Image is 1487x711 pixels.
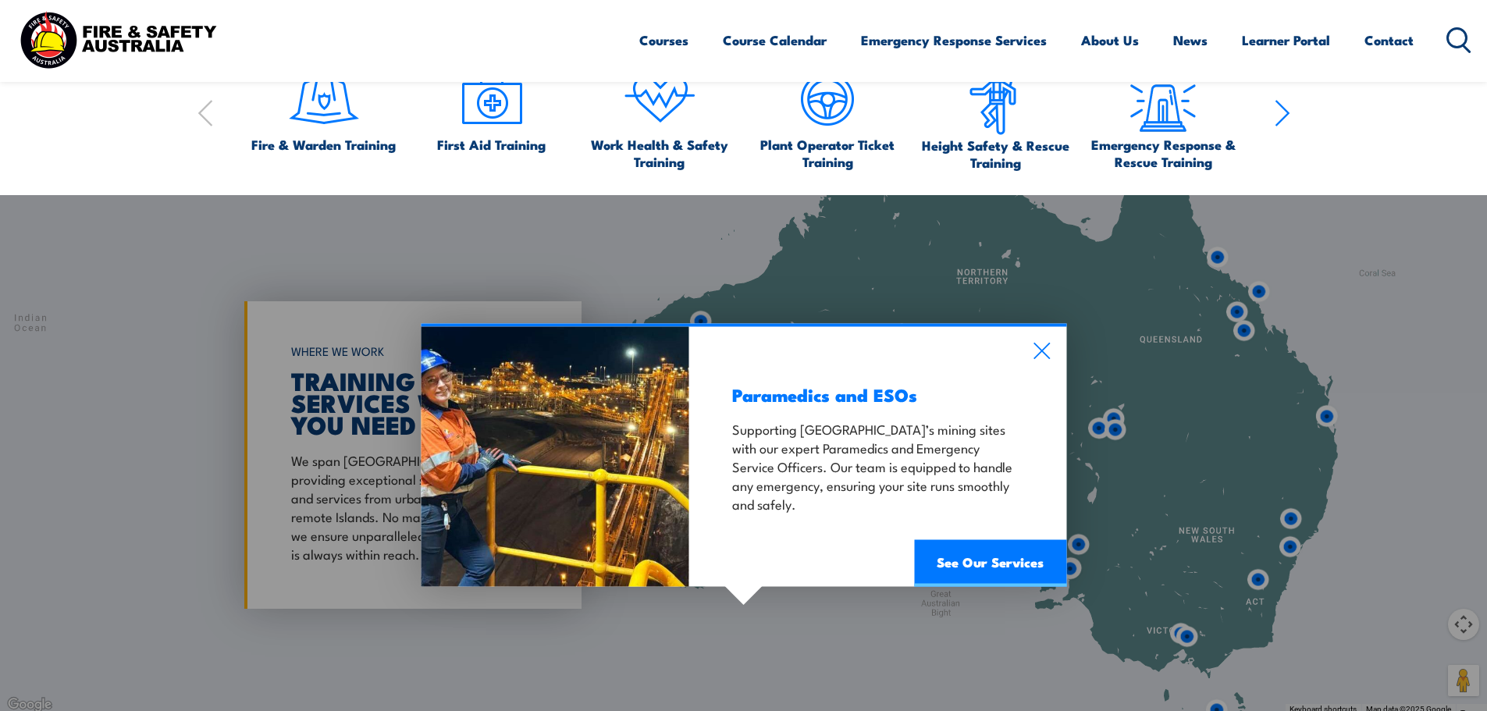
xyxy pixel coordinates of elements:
[723,20,827,61] a: Course Calendar
[751,136,904,170] span: Plant Operator Ticket Training
[861,20,1047,61] a: Emergency Response Services
[732,418,1023,512] p: Supporting [GEOGRAPHIC_DATA]’s mining sites with our expert Paramedics and Emergency Service Offi...
[583,136,736,170] span: Work Health & Safety Training
[1173,20,1208,61] a: News
[1364,20,1414,61] a: Contact
[437,136,546,153] span: First Aid Training
[1126,62,1200,136] img: Emergency Response Icon
[732,385,1023,403] h3: Paramedics and ESOs
[437,62,546,153] a: First Aid Training
[914,539,1066,586] a: See Our Services
[1087,136,1240,170] span: Emergency Response & Rescue Training
[639,20,688,61] a: Courses
[959,62,1032,137] img: icon-6
[251,136,396,153] span: Fire & Warden Training
[1081,20,1139,61] a: About Us
[791,62,864,136] img: icon-5
[287,62,361,136] img: icon-1
[1242,20,1330,61] a: Learner Portal
[455,62,528,136] img: icon-2
[919,62,1072,171] a: Height Safety & Rescue Training
[251,62,396,153] a: Fire & Warden Training
[623,62,696,136] img: icon-4
[1087,62,1240,170] a: Emergency Response & Rescue Training
[583,62,736,170] a: Work Health & Safety Training
[919,137,1072,171] span: Height Safety & Rescue Training
[751,62,904,170] a: Plant Operator Ticket Training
